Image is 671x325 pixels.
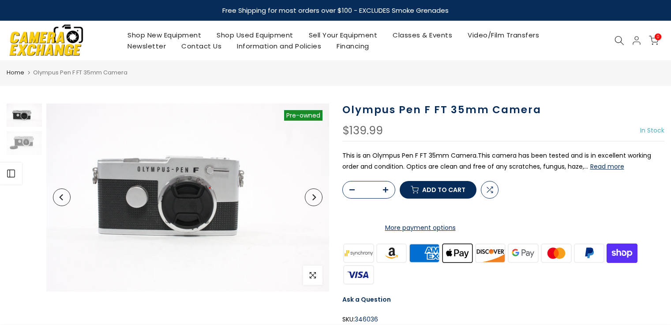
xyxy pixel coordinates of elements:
[301,30,385,41] a: Sell Your Equipment
[375,242,408,264] img: amazon payments
[640,126,664,135] span: In Stock
[342,125,383,137] div: $139.99
[606,242,639,264] img: shopify pay
[229,41,329,52] a: Information and Policies
[573,242,606,264] img: paypal
[422,187,465,193] span: Add to cart
[474,242,507,264] img: discover
[33,68,127,77] span: Olympus Pen F FT 35mm Camera
[342,150,665,172] p: This is an Olympus Pen F FT 35mm Camera.This camera has been tested and is in excellent working o...
[342,264,375,285] img: visa
[7,103,42,127] img: Olympus Pen F FT 35mm Camera 35mm Film Cameras - 35mm SLR Cameras Olympus 346036
[385,30,460,41] a: Classes & Events
[590,162,624,170] button: Read more
[342,103,665,116] h1: Olympus Pen F FT 35mm Camera
[460,30,547,41] a: Video/Film Transfers
[7,131,42,155] img: Olympus Pen F FT 35mm Camera 35mm Film Cameras - 35mm SLR Cameras Olympus 346036
[355,314,378,325] span: 346036
[342,314,665,325] div: SKU:
[53,188,71,206] button: Previous
[342,242,375,264] img: synchrony
[305,188,322,206] button: Next
[7,68,24,77] a: Home
[222,6,449,15] strong: Free Shipping for most orders over $100 - EXCLUDES Smoke Grenades
[174,41,229,52] a: Contact Us
[329,41,377,52] a: Financing
[46,103,329,292] img: Olympus Pen F FT 35mm Camera 35mm Film Cameras - 35mm SLR Cameras Olympus 346036
[649,36,659,45] a: 0
[408,242,441,264] img: american express
[120,30,209,41] a: Shop New Equipment
[655,33,661,40] span: 0
[120,41,174,52] a: Newsletter
[342,222,499,233] a: More payment options
[209,30,301,41] a: Shop Used Equipment
[507,242,540,264] img: google pay
[540,242,573,264] img: master
[441,242,474,264] img: apple pay
[400,181,476,199] button: Add to cart
[342,295,391,304] a: Ask a Question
